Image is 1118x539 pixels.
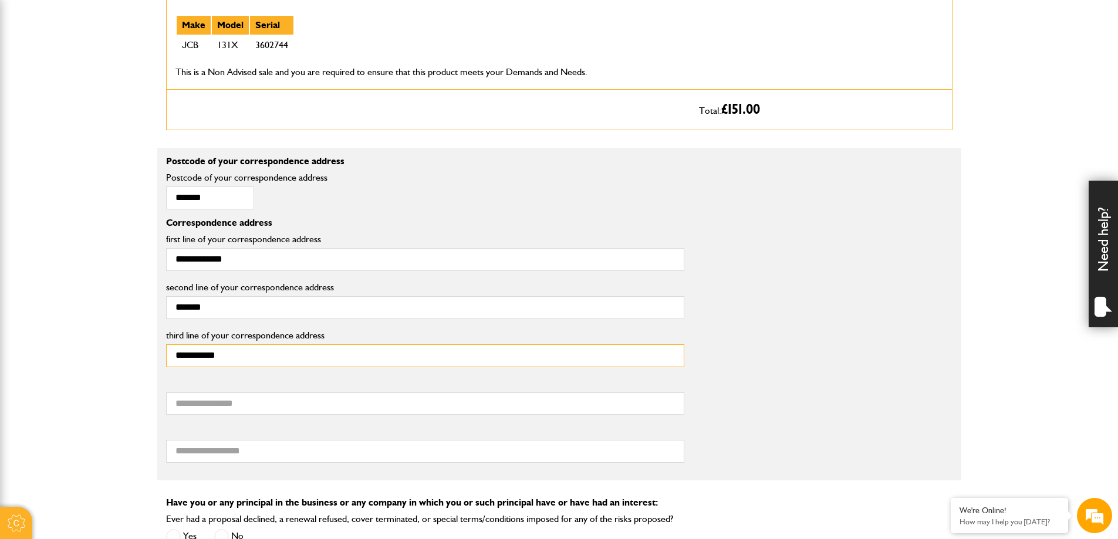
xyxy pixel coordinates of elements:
[721,103,760,117] span: £
[166,235,684,244] label: first line of your correspondence address
[211,35,249,55] td: 131X
[160,361,213,377] em: Start Chat
[166,498,953,507] p: Have you or any principal in the business or any company in which you or such principal have or h...
[61,66,197,81] div: Chat with us now
[166,157,684,166] p: Postcode of your correspondence address
[166,331,684,340] label: third line of your correspondence address
[211,15,249,35] th: Model
[15,143,214,169] input: Enter your email address
[192,6,221,34] div: Minimize live chat window
[176,15,211,35] th: Make
[728,103,760,117] span: 151.00
[166,283,684,292] label: second line of your correspondence address
[1089,181,1118,327] div: Need help?
[176,35,211,55] td: JCB
[15,109,214,134] input: Enter your last name
[960,506,1059,516] div: We're Online!
[166,173,345,182] label: Postcode of your correspondence address
[960,517,1059,526] p: How may I help you today?
[166,218,684,228] p: Correspondence address
[15,212,214,351] textarea: Type your message and hit 'Enter'
[249,15,294,35] th: Serial
[699,99,943,121] p: Total:
[15,178,214,204] input: Enter your phone number
[20,65,49,82] img: d_20077148190_company_1631870298795_20077148190
[175,65,681,80] p: This is a Non Advised sale and you are required to ensure that this product meets your Demands an...
[249,35,294,55] td: 3602744
[166,514,673,524] label: Ever had a proposal declined, a renewal refused, cover terminated, or special terms/conditions im...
